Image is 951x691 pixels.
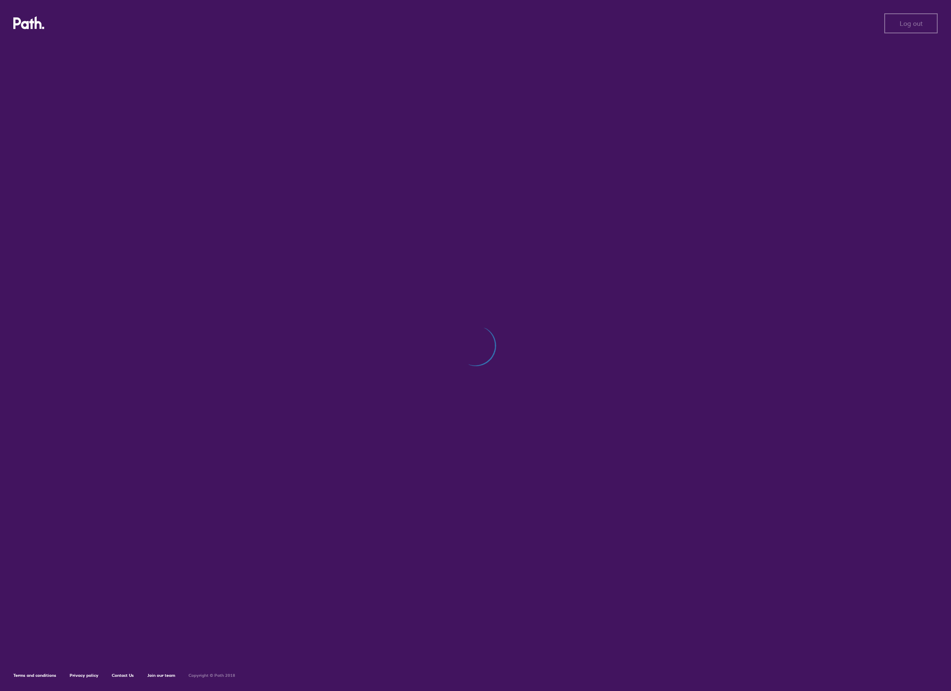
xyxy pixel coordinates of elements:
a: Terms and conditions [13,673,56,678]
button: Log out [884,13,938,33]
a: Privacy policy [70,673,98,678]
a: Join our team [147,673,175,678]
h6: Copyright © Path 2018 [189,673,235,678]
a: Contact Us [112,673,134,678]
span: Log out [900,20,923,27]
